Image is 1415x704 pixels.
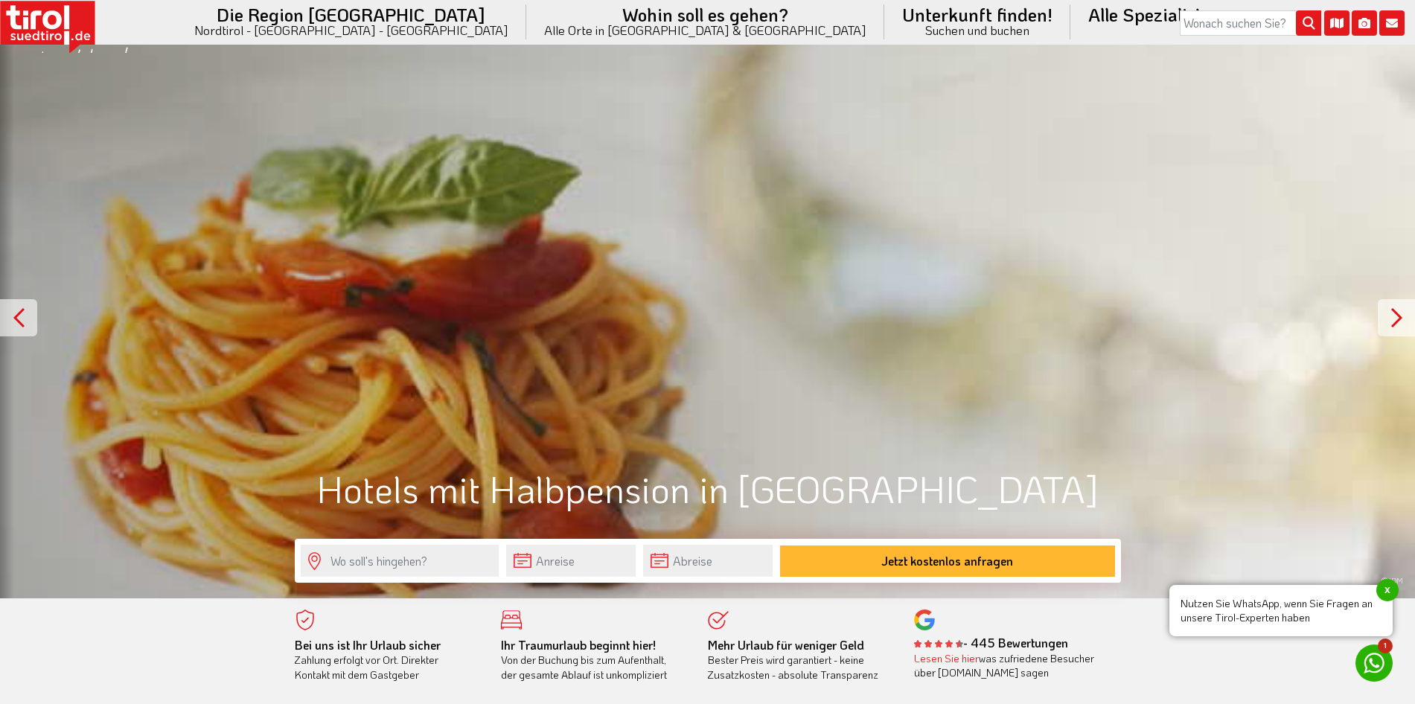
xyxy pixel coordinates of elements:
[295,468,1121,509] h1: Hotels mit Halbpension in [GEOGRAPHIC_DATA]
[301,545,499,577] input: Wo soll's hingehen?
[914,635,1068,650] b: - 445 Bewertungen
[902,24,1053,36] small: Suchen und buchen
[1180,10,1321,36] input: Wonach suchen Sie?
[1355,644,1393,682] a: 1 Nutzen Sie WhatsApp, wenn Sie Fragen an unsere Tirol-Experten habenx
[501,637,656,653] b: Ihr Traumurlaub beginnt hier!
[914,651,979,665] a: Lesen Sie hier
[1379,10,1405,36] i: Kontakt
[643,545,773,577] input: Abreise
[914,651,1099,680] div: was zufriedene Besucher über [DOMAIN_NAME] sagen
[1169,585,1393,636] span: Nutzen Sie WhatsApp, wenn Sie Fragen an unsere Tirol-Experten haben
[501,638,686,682] div: Von der Buchung bis zum Aufenthalt, der gesamte Ablauf ist unkompliziert
[1378,639,1393,653] span: 1
[194,24,508,36] small: Nordtirol - [GEOGRAPHIC_DATA] - [GEOGRAPHIC_DATA]
[506,545,636,577] input: Anreise
[544,24,866,36] small: Alle Orte in [GEOGRAPHIC_DATA] & [GEOGRAPHIC_DATA]
[295,638,479,682] div: Zahlung erfolgt vor Ort. Direkter Kontakt mit dem Gastgeber
[1376,579,1399,601] span: x
[295,637,441,653] b: Bei uns ist Ihr Urlaub sicher
[1352,10,1377,36] i: Fotogalerie
[708,637,864,653] b: Mehr Urlaub für weniger Geld
[708,638,892,682] div: Bester Preis wird garantiert - keine Zusatzkosten - absolute Transparenz
[1324,10,1349,36] i: Karte öffnen
[780,545,1115,577] button: Jetzt kostenlos anfragen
